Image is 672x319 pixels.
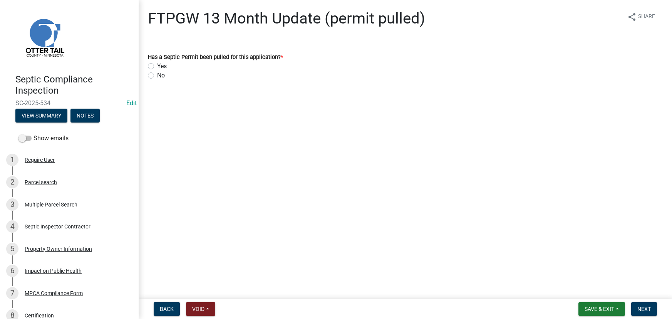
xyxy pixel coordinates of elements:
[25,268,82,274] div: Impact on Public Health
[6,243,18,255] div: 5
[157,71,165,80] label: No
[126,99,137,107] wm-modal-confirm: Edit Application Number
[621,9,661,24] button: shareShare
[15,74,132,96] h4: Septic Compliance Inspection
[637,306,651,312] span: Next
[6,265,18,277] div: 6
[578,302,625,316] button: Save & Exit
[25,157,55,163] div: Require User
[25,202,77,207] div: Multiple Parcel Search
[25,246,92,252] div: Property Owner Information
[15,113,67,119] wm-modal-confirm: Summary
[157,62,167,71] label: Yes
[25,313,54,318] div: Certification
[154,302,180,316] button: Back
[25,180,57,185] div: Parcel search
[126,99,137,107] a: Edit
[627,12,637,22] i: share
[192,306,204,312] span: Void
[585,306,614,312] span: Save & Exit
[148,55,283,60] label: Has a Septic Permit been pulled for this application?
[18,134,69,143] label: Show emails
[70,109,100,123] button: Notes
[6,220,18,233] div: 4
[186,302,215,316] button: Void
[6,154,18,166] div: 1
[160,306,174,312] span: Back
[148,9,425,28] h1: FTPGW 13 Month Update (permit pulled)
[25,290,83,296] div: MPCA Compliance Form
[25,224,90,229] div: Septic Inspector Contractor
[6,287,18,299] div: 7
[15,109,67,123] button: View Summary
[638,12,655,22] span: Share
[6,176,18,188] div: 2
[15,8,73,66] img: Otter Tail County, Minnesota
[15,99,123,107] span: SC-2025-534
[6,198,18,211] div: 3
[631,302,657,316] button: Next
[70,113,100,119] wm-modal-confirm: Notes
